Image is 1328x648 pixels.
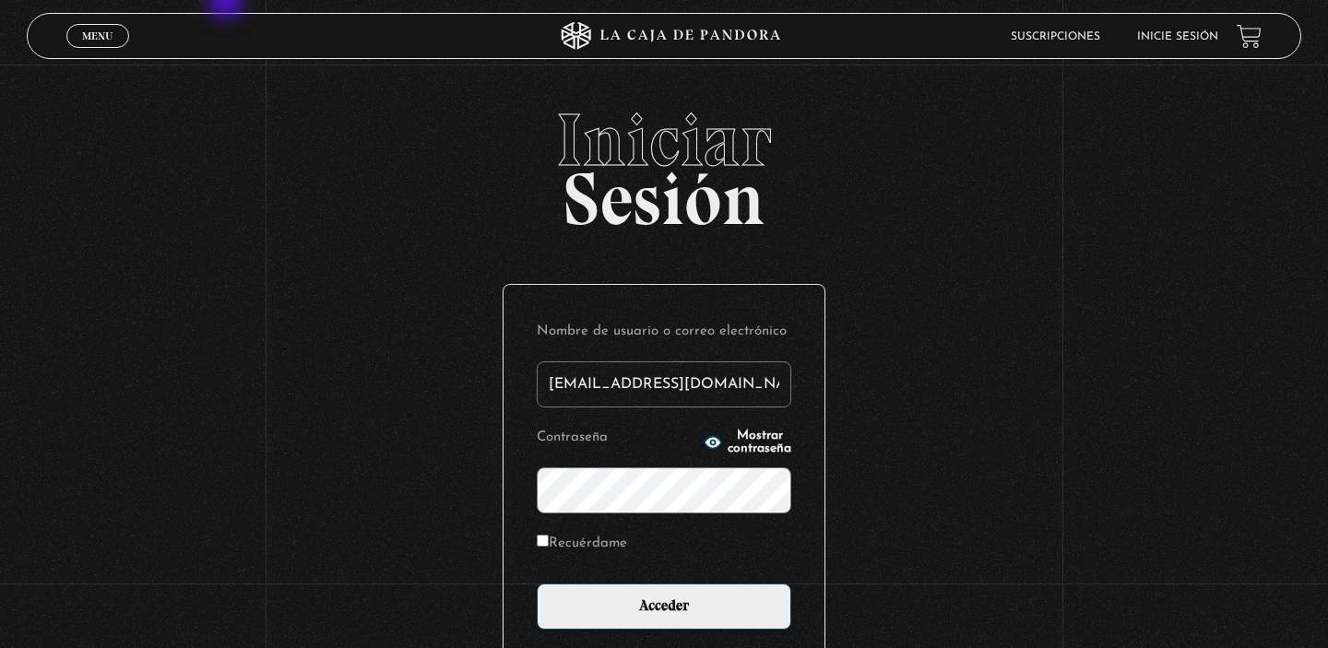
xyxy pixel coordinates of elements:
a: Inicie sesión [1137,31,1218,42]
span: Iniciar [27,103,1301,177]
label: Nombre de usuario o correo electrónico [537,318,791,347]
span: Mostrar contraseña [728,430,791,455]
span: Menu [82,30,113,41]
h2: Sesión [27,103,1301,221]
input: Acceder [537,583,791,630]
a: View your shopping cart [1237,24,1262,49]
label: Contraseña [537,424,698,453]
button: Mostrar contraseña [704,430,791,455]
input: Recuérdame [537,535,549,547]
label: Recuérdame [537,530,627,559]
span: Cerrar [77,46,120,59]
a: Suscripciones [1011,31,1100,42]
